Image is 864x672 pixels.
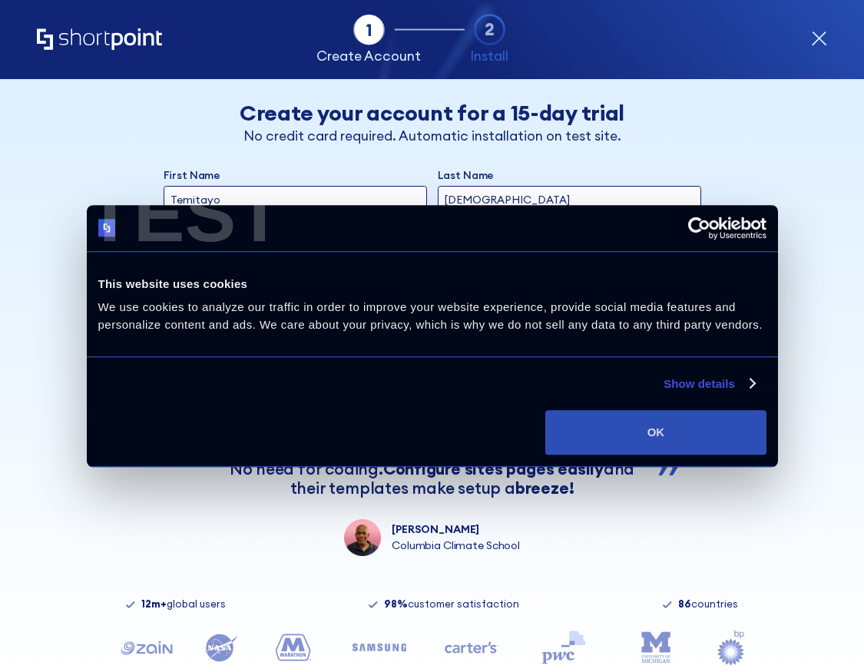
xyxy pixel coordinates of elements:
div: This website uses cookies [98,275,766,293]
a: Usercentrics Cookiebot - opens in a new window [632,217,766,240]
button: OK [545,410,766,455]
a: Show details [664,375,754,393]
span: We use cookies to analyze our traffic in order to improve your website experience, provide social... [98,300,763,331]
img: logo [98,220,116,237]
